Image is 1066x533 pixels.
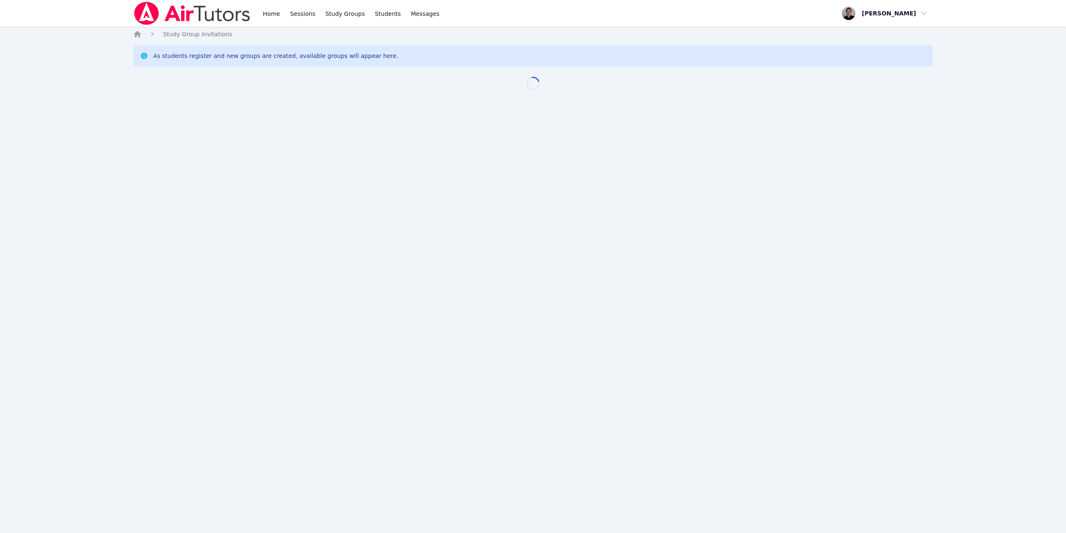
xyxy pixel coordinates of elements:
[163,30,232,38] a: Study Group Invitations
[133,2,251,25] img: Air Tutors
[411,10,440,18] span: Messages
[163,31,232,38] span: Study Group Invitations
[153,52,398,60] div: As students register and new groups are created, available groups will appear here.
[133,30,933,38] nav: Breadcrumb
